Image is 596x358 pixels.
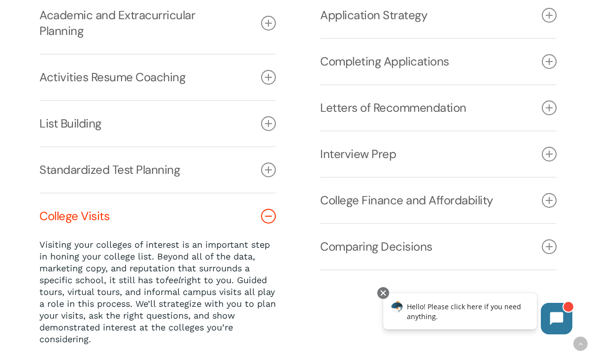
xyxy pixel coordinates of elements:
a: Interview Prep [320,131,557,177]
a: College Visits [39,194,276,239]
p: Visiting your colleges of interest is an important step in honing your college list. Beyond all o... [39,239,276,345]
a: Comparing Decisions [320,224,557,269]
em: feel [165,275,181,285]
iframe: Chatbot [373,285,582,344]
a: List Building [39,101,276,146]
a: College Finance and Affordability [320,178,557,223]
a: Standardized Test Planning [39,147,276,193]
a: Letters of Recommendation [320,85,557,130]
a: Activities Resume Coaching [39,55,276,100]
a: Completing Applications [320,39,557,84]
